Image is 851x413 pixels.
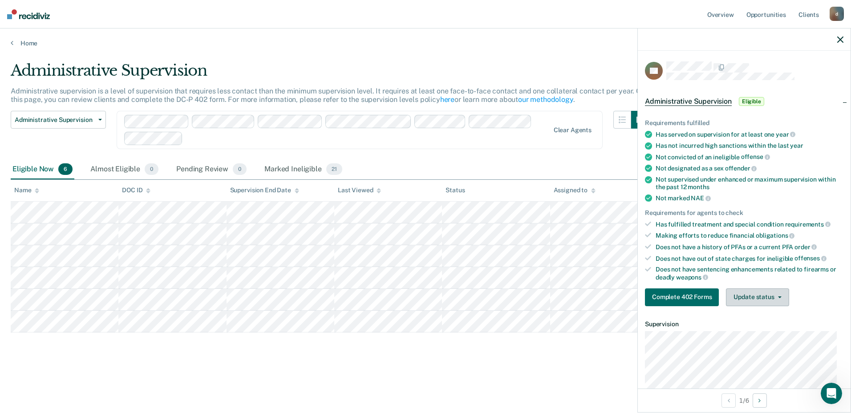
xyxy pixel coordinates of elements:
span: year [790,142,803,149]
div: Has fulfilled treatment and special condition [656,220,843,228]
div: Making efforts to reduce financial [656,231,843,239]
div: Supervision End Date [230,186,299,194]
span: Administrative Supervision [645,97,732,106]
a: Home [11,39,840,47]
span: 0 [233,163,247,175]
div: Does not have sentencing enhancements related to firearms or deadly [656,266,843,281]
div: Not marked [656,194,843,202]
button: Previous Opportunity [721,393,736,408]
span: year [776,131,795,138]
div: Has served on supervision for at least one [656,130,843,138]
a: here [440,95,454,104]
a: our methodology [518,95,573,104]
div: Not convicted of an ineligible [656,153,843,161]
button: Complete 402 Forms [645,288,719,306]
span: Administrative Supervision [15,116,95,124]
div: Requirements for agents to check [645,209,843,217]
a: Navigate to form link [645,288,722,306]
span: 21 [326,163,342,175]
span: obligations [756,232,794,239]
div: Not supervised under enhanced or maximum supervision within the past 12 [656,176,843,191]
div: Requirements fulfilled [645,119,843,127]
div: Marked Ineligible [263,160,344,179]
div: Administrative SupervisionEligible [638,87,851,116]
span: offenses [794,255,827,262]
div: Almost Eligible [89,160,160,179]
button: Update status [726,288,789,306]
span: requirements [785,221,831,228]
div: Does not have out of state charges for ineligible [656,255,843,263]
div: Pending Review [174,160,248,179]
div: Assigned to [554,186,596,194]
img: Recidiviz [7,9,50,19]
div: DOC ID [122,186,150,194]
div: Administrative Supervision [11,61,649,87]
div: d [830,7,844,21]
span: Eligible [739,97,764,106]
div: Not designated as a sex [656,164,843,172]
p: Administrative supervision is a level of supervision that requires less contact than the minimum ... [11,87,645,104]
div: 1 / 6 [638,389,851,412]
div: Last Viewed [338,186,381,194]
span: offense [741,153,770,160]
span: offender [725,165,757,172]
div: Clear agents [554,126,592,134]
iframe: Intercom live chat [821,383,842,404]
dt: Supervision [645,320,843,328]
span: weapons [676,274,708,281]
button: Next Opportunity [753,393,767,408]
div: Name [14,186,39,194]
span: NAE [691,194,710,202]
div: Eligible Now [11,160,74,179]
div: Has not incurred high sanctions within the last [656,142,843,150]
div: Does not have a history of PFAs or a current PFA order [656,243,843,251]
span: 0 [145,163,158,175]
span: 6 [58,163,73,175]
span: months [688,183,709,190]
div: Status [446,186,465,194]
